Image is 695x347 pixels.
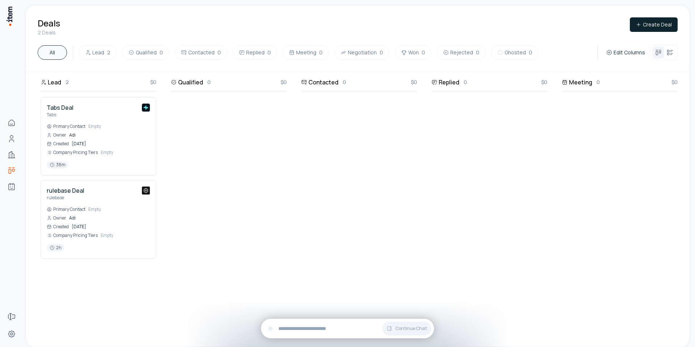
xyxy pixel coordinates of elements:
[382,322,431,335] button: Continue Chat
[47,141,69,147] div: Created
[66,78,69,86] p: 2
[38,29,60,36] p: 2 Deals
[630,17,678,32] button: Create Deal
[69,132,150,138] span: Adi
[122,45,169,60] button: Qualified0
[281,78,287,86] span: $0
[47,103,73,112] h4: Tabs Deal
[395,45,431,60] button: Won0
[4,116,19,130] a: Home
[47,215,66,221] div: Owner
[47,244,64,251] span: 2h
[343,78,346,86] p: 0
[541,78,547,86] span: $0
[48,78,61,87] h3: Lead
[47,124,85,129] div: Primary Contact
[72,224,150,230] span: [DATE]
[47,161,68,168] span: 38m
[308,78,338,87] h3: Contacted
[4,163,19,178] a: Deals
[175,45,227,60] button: Contacted0
[4,179,19,194] a: Agents
[380,49,383,56] span: 0
[47,233,98,238] div: Company Pricing Tiers
[603,47,648,58] button: Edit Columns
[439,78,459,87] h3: Replied
[88,206,150,212] span: Empty
[261,319,434,338] div: Continue Chat
[38,45,67,60] button: All
[437,45,485,60] button: Rejected0
[422,49,425,56] span: 0
[47,195,84,201] p: rulebase
[319,49,323,56] span: 0
[101,150,150,155] span: Empty
[614,49,645,56] span: Edit Columns
[4,327,19,341] a: Settings
[178,78,203,87] h3: Qualified
[411,78,417,86] span: $0
[4,131,19,146] a: People
[41,97,156,176] div: Tabs DealTabsTabsPrimary ContactEmptyOwnerAdiCreated[DATE]Company Pricing TiersEmpty38m
[491,45,538,60] button: Ghosted0
[597,78,600,86] p: 0
[283,45,329,60] button: Meeting0
[47,244,64,252] button: 2h
[47,186,84,195] h4: rulebase Deal
[268,49,271,56] span: 0
[529,49,532,56] span: 0
[395,326,427,331] span: Continue Chat
[47,112,73,118] p: Tabs
[671,78,678,86] span: $0
[79,45,117,60] button: Lead2
[160,49,163,56] span: 0
[107,49,110,56] span: 2
[47,186,150,252] a: rulebase DealrulebaserulebasePrimary ContactEmptyOwnerAdiCreated[DATE]Company Pricing TiersEmpty2h
[101,233,150,238] span: Empty
[142,186,150,195] img: rulebase
[47,206,85,212] div: Primary Contact
[476,49,479,56] span: 0
[88,124,150,129] span: Empty
[218,49,221,56] span: 0
[233,45,277,60] button: Replied0
[47,224,69,230] div: Created
[47,150,98,155] div: Company Pricing Tiers
[4,147,19,162] a: Companies
[47,161,68,170] button: 38m
[334,45,389,60] button: Negotiation0
[142,103,150,112] img: Tabs
[41,180,156,259] div: rulebase DealrulebaserulebasePrimary ContactEmptyOwnerAdiCreated[DATE]Company Pricing TiersEmpty2h
[38,17,60,29] h1: Deals
[47,103,150,170] a: Tabs DealTabsTabsPrimary ContactEmptyOwnerAdiCreated[DATE]Company Pricing TiersEmpty38m
[47,132,66,138] div: Owner
[207,78,211,86] p: 0
[72,141,150,147] span: [DATE]
[69,215,150,221] span: Adi
[4,309,19,324] a: Forms
[150,78,156,86] span: $0
[6,6,13,26] img: Item Brain Logo
[464,78,467,86] p: 0
[569,78,592,87] h3: Meeting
